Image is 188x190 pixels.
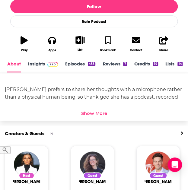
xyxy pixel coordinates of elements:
div: Share [159,48,168,52]
div: Guest [83,172,101,179]
span: [PERSON_NAME] [75,179,110,184]
a: Cody Ko [141,179,175,184]
img: Podchaser Pro [47,62,58,67]
div: 14 [177,62,183,66]
div: Host [19,172,34,179]
div: Rate Podcast [10,15,178,27]
button: Play [10,32,38,56]
div: Apps [48,48,56,52]
img: Wendy Zukerman [80,151,105,177]
span: [PERSON_NAME] [141,179,175,184]
a: Lists14 [165,61,183,72]
div: List [78,48,82,52]
a: Reviews7 [103,61,127,72]
div: Open Intercom Messenger [167,157,182,172]
div: Play [21,48,28,52]
a: Contact [122,32,150,56]
img: Emma Chamberlain [14,151,40,177]
a: Episodes455 [65,61,95,72]
div: Guest [149,172,167,179]
span: [PERSON_NAME] [10,179,44,184]
div: Contact [130,48,142,52]
div: 7 [123,62,127,66]
div: 14 [49,131,53,136]
a: Credits14 [134,61,158,72]
img: Cody Ko [145,151,171,177]
div: [PERSON_NAME] prefers to share her thoughts with a microphone rather than a physical human being,... [5,86,183,154]
a: Creators & Guests [5,130,44,136]
button: List [66,32,94,55]
a: InsightsPodchaser Pro [28,61,58,72]
button: Bookmark [94,32,122,56]
button: Share [150,32,178,56]
a: Wendy Zukerman [75,179,110,184]
div: 455 [88,62,95,66]
a: Emma Chamberlain [10,179,44,184]
div: Bookmark [100,48,116,52]
a: About [7,61,21,72]
button: Apps [38,32,66,56]
div: 14 [153,62,158,66]
a: View All [181,130,183,136]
